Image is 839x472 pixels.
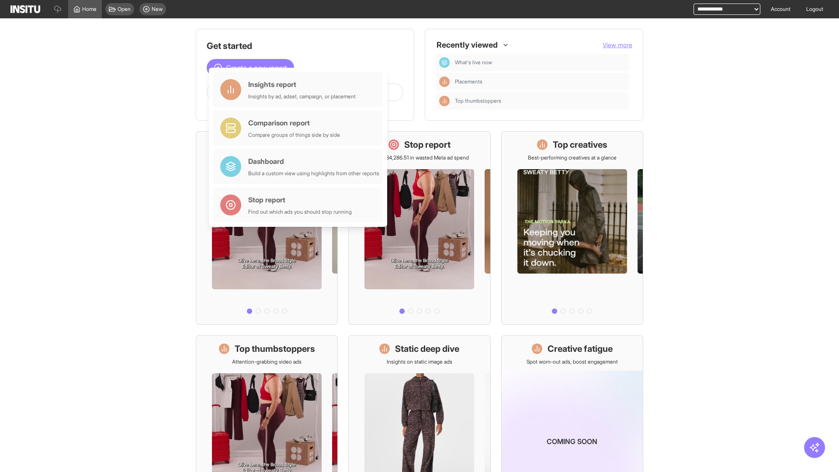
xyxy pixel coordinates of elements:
div: Insights by ad, adset, campaign, or placement [248,93,356,100]
p: Attention-grabbing video ads [232,358,302,365]
div: Comparison report [248,118,340,128]
button: View more [603,41,632,49]
span: Placements [455,78,482,85]
span: Top thumbstoppers [455,97,501,104]
h1: Top creatives [553,139,607,151]
span: Create a new report [226,62,287,73]
p: Save £34,286.51 in wasted Meta ad spend [370,154,469,161]
div: Find out which ads you should stop running [248,208,352,215]
a: Stop reportSave £34,286.51 in wasted Meta ad spend [348,131,490,325]
span: Top thumbstoppers [455,97,625,104]
h1: Get started [207,40,403,52]
div: Insights report [248,79,356,90]
span: Open [118,6,131,13]
h1: Top thumbstoppers [235,343,315,355]
span: New [152,6,163,13]
button: Create a new report [207,59,294,76]
div: Build a custom view using highlights from other reports [248,170,379,177]
span: What's live now [455,59,492,66]
span: What's live now [455,59,625,66]
a: What's live nowSee all active ads instantly [196,131,338,325]
span: Home [82,6,97,13]
div: Insights [439,76,450,87]
div: Insights [439,96,450,106]
h1: Static deep dive [395,343,459,355]
span: Placements [455,78,625,85]
div: Dashboard [439,57,450,68]
div: Compare groups of things side by side [248,132,340,139]
div: Dashboard [248,156,379,167]
a: Top creativesBest-performing creatives at a glance [501,131,643,325]
h1: Stop report [404,139,451,151]
img: Logo [10,5,40,13]
p: Insights on static image ads [387,358,452,365]
p: Best-performing creatives at a glance [528,154,617,161]
div: Stop report [248,194,352,205]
